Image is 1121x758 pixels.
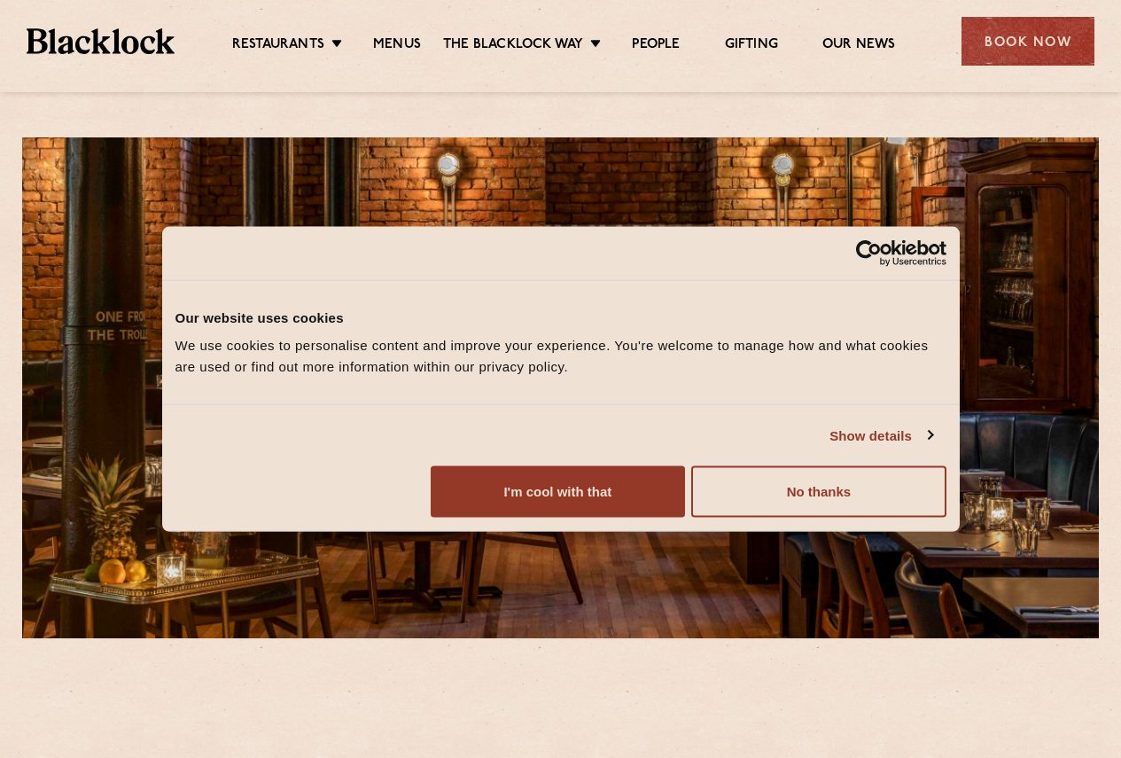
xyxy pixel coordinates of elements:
a: Usercentrics Cookiebot - opens in a new window [791,239,946,266]
button: I'm cool with that [431,466,685,518]
a: The Blacklock Way [443,36,583,56]
a: Show details [829,425,932,446]
a: Restaurants [232,36,324,56]
a: Gifting [725,36,778,56]
a: Menus [373,36,421,56]
div: Our website uses cookies [175,307,946,328]
div: Book Now [961,17,1094,66]
button: No thanks [691,466,946,518]
img: BL_Textured_Logo-footer-cropped.svg [27,28,175,53]
a: Our News [822,36,896,56]
a: People [632,36,680,56]
div: We use cookies to personalise content and improve your experience. You're welcome to manage how a... [175,335,946,378]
